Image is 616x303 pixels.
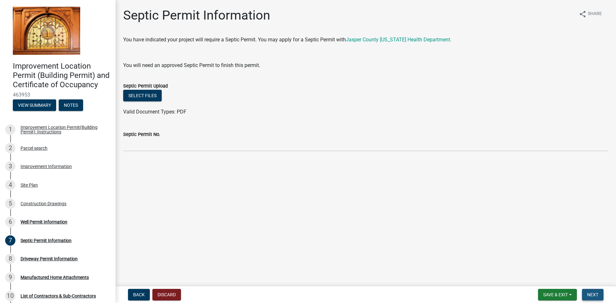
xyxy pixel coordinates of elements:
div: 3 [5,161,15,172]
div: 10 [5,291,15,301]
span: Next [587,292,598,297]
div: Septic Permit Information [21,238,72,243]
img: Jasper County, Indiana [13,7,80,55]
div: 7 [5,235,15,246]
div: 5 [5,198,15,209]
div: Manufactured Home Attachments [21,275,89,280]
div: List of Contractors & Sub-Contractors [21,294,96,298]
p: You will need an approved Septic Permit to finish this permit. [123,62,608,69]
div: Well Permit Information [21,220,67,224]
span: 463953 [13,92,103,98]
span: Valid Document Types: PDF [123,109,186,115]
div: 4 [5,180,15,190]
button: shareShare [574,8,607,20]
div: Construction Drawings [21,201,66,206]
div: Improvement Information [21,164,72,169]
span: Save & Exit [543,292,568,297]
button: Next [582,289,603,300]
span: Share [588,10,602,18]
div: Parcel search [21,146,47,150]
wm-modal-confirm: Summary [13,103,56,108]
h1: Septic Permit Information [123,8,270,23]
div: Site Plan [21,183,38,187]
a: Jasper County [US_STATE] Health Department. [346,37,451,43]
wm-modal-confirm: Notes [59,103,83,108]
h4: Improvement Location Permit (Building Permit) and Certificate of Occupancy [13,62,110,89]
button: Notes [59,99,83,111]
button: Back [128,289,150,300]
label: Septic Permit No. [123,132,160,137]
button: View Summary [13,99,56,111]
i: share [579,10,586,18]
span: Back [133,292,145,297]
div: Driveway Permit Information [21,257,78,261]
div: 6 [5,217,15,227]
button: Save & Exit [538,289,577,300]
button: Discard [152,289,181,300]
div: 1 [5,124,15,135]
label: Septic Permit Upload [123,84,168,88]
div: 9 [5,272,15,282]
button: Select files [123,90,162,101]
p: You have indicated your project will require a Septic Permit. You may apply for a Septic Permit with [123,36,608,44]
div: 2 [5,143,15,153]
div: 8 [5,254,15,264]
div: Improvement Location Permit(Building Permit): Instructions [21,125,105,134]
